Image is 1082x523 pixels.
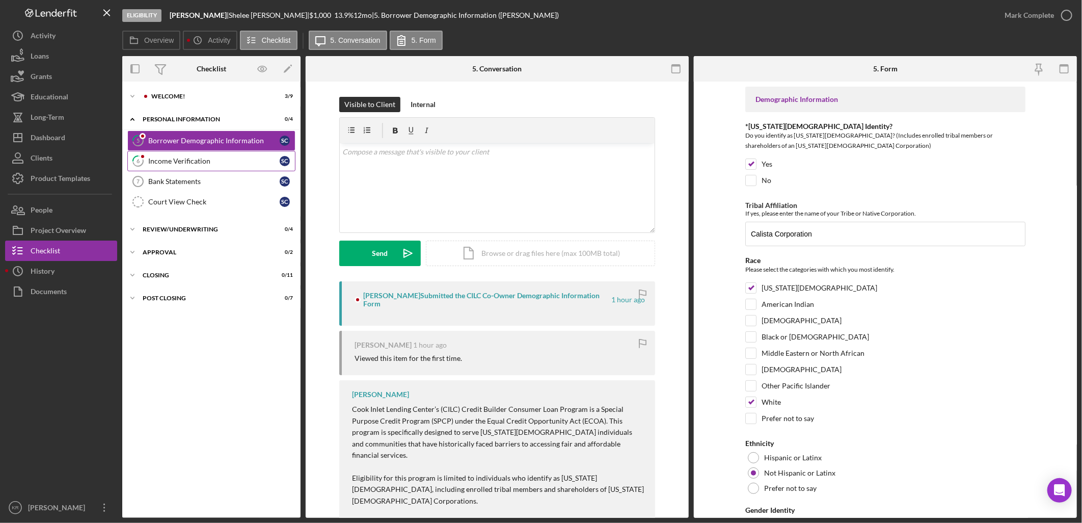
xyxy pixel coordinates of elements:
[873,65,898,73] div: 5. Form
[5,66,117,87] a: Grants
[5,241,117,261] button: Checklist
[148,198,280,206] div: Court View Check
[5,281,117,302] a: Documents
[745,130,1025,153] div: Do you identify as [US_STATE][DEMOGRAPHIC_DATA]? (Includes enrolled tribal members or shareholder...
[122,9,161,22] div: Eligibility
[31,200,52,223] div: People
[31,220,86,243] div: Project Overview
[412,36,436,44] label: 5. Form
[240,31,297,50] button: Checklist
[745,439,1025,448] div: Ethnicity
[31,168,90,191] div: Product Templates
[355,341,412,349] div: [PERSON_NAME]
[339,241,421,266] button: Send
[5,498,117,518] button: KR[PERSON_NAME]
[762,397,781,407] label: White
[5,148,117,168] a: Clients
[137,158,140,164] tspan: 6
[127,151,295,171] a: 6Income VerificationSC
[309,31,387,50] button: 5. Conversation
[137,178,140,185] tspan: 7
[331,36,381,44] label: 5. Conversation
[280,176,290,187] div: S C
[372,11,559,19] div: | 5. Borrower Demographic Information ([PERSON_NAME])
[762,348,864,358] label: Middle Eastern or North African
[745,210,1025,217] div: If yes, please enter the name of your Tribe or Native Corporation.
[262,36,291,44] label: Checklist
[762,381,830,391] label: Other Pacific Islander
[762,364,842,375] label: [DEMOGRAPHIC_DATA]
[5,127,117,148] button: Dashboard
[764,484,817,492] label: Prefer not to say
[280,197,290,207] div: S C
[127,192,295,212] a: Court View CheckSC
[405,97,441,112] button: Internal
[413,341,447,349] time: 2025-09-05 22:40
[229,11,309,19] div: Shelee [PERSON_NAME] |
[197,65,226,73] div: Checklist
[31,241,60,264] div: Checklist
[127,130,295,151] a: 5Borrower Demographic InformationSC
[137,137,140,144] tspan: 5
[12,505,18,511] text: KR
[170,11,227,19] b: [PERSON_NAME]
[31,66,52,89] div: Grants
[148,177,280,186] div: Bank Statements
[143,226,267,232] div: Review/Underwriting
[611,296,645,304] time: 2025-09-05 22:43
[309,11,331,19] span: $1,000
[764,469,835,477] label: Not Hispanic or Latinx
[762,283,877,293] label: [US_STATE][DEMOGRAPHIC_DATA]
[280,156,290,166] div: S C
[183,31,237,50] button: Activity
[5,220,117,241] button: Project Overview
[745,201,797,210] label: Tribal Affiliation
[745,506,1025,514] div: Gender Identity
[745,122,1025,130] div: *[US_STATE][DEMOGRAPHIC_DATA] Identity?
[148,157,280,165] div: Income Verification
[275,295,293,301] div: 0 / 7
[275,249,293,255] div: 0 / 2
[31,25,56,48] div: Activity
[5,46,117,66] button: Loans
[275,116,293,122] div: 0 / 4
[762,299,814,309] label: American Indian
[745,265,1025,277] div: Please select the categories with which you most identify.
[151,93,267,99] div: Welcome!
[5,107,117,127] button: Long-Term
[5,87,117,107] button: Educational
[762,175,771,186] label: No
[334,11,354,19] div: 13.9 %
[1005,5,1054,25] div: Mark Complete
[5,200,117,220] button: People
[352,473,645,507] p: Eligibility for this program is limited to individuals who identify as [US_STATE][DEMOGRAPHIC_DAT...
[762,159,772,169] label: Yes
[762,332,869,342] label: Black or [DEMOGRAPHIC_DATA]
[762,316,842,326] label: [DEMOGRAPHIC_DATA]
[275,272,293,278] div: 0 / 11
[994,5,1077,25] button: Mark Complete
[411,97,436,112] div: Internal
[5,25,117,46] button: Activity
[5,168,117,189] button: Product Templates
[31,148,52,171] div: Clients
[31,107,64,130] div: Long-Term
[208,36,230,44] label: Activity
[25,498,92,520] div: [PERSON_NAME]
[390,31,443,50] button: 5. Form
[275,226,293,232] div: 0 / 4
[372,241,388,266] div: Send
[5,261,117,281] button: History
[31,87,68,110] div: Educational
[354,11,372,19] div: 12 mo
[31,127,65,150] div: Dashboard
